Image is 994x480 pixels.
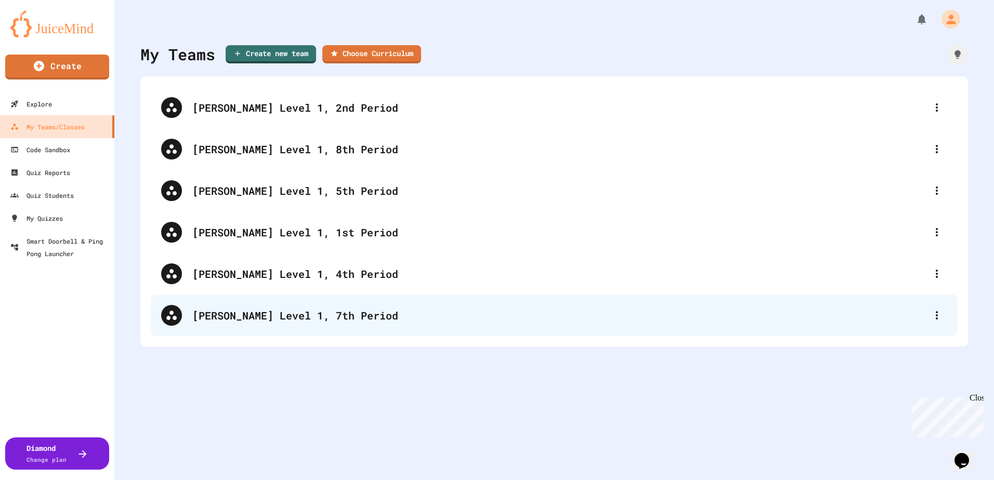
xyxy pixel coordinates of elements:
div: My Quizzes [10,212,63,224]
div: [PERSON_NAME] Level 1, 8th Period [192,141,926,157]
iframe: chat widget [950,438,984,470]
div: Explore [10,98,52,110]
div: [PERSON_NAME] Level 1, 7th Period [192,308,926,323]
div: [PERSON_NAME] Level 1, 4th Period [192,266,926,282]
div: Diamond [27,443,67,464]
a: Choose Curriculum [322,45,421,63]
div: My Notifications [896,10,931,28]
div: Smart Doorbell & Ping Pong Launcher [10,235,110,260]
div: [PERSON_NAME] Level 1, 4th Period [151,253,958,295]
div: [PERSON_NAME] Level 1, 1st Period [192,224,926,240]
button: DiamondChange plan [5,437,109,470]
div: My Account [931,7,963,31]
div: [PERSON_NAME] Level 1, 5th Period [151,170,958,211]
a: Create [5,55,109,79]
div: Chat with us now!Close [4,4,72,66]
div: [PERSON_NAME] Level 1, 1st Period [151,211,958,253]
span: Change plan [27,456,67,463]
div: My Teams/Classes [10,121,85,133]
a: Create new team [226,45,316,63]
div: [PERSON_NAME] Level 1, 7th Period [151,295,958,336]
img: logo-orange.svg [10,10,104,37]
div: [PERSON_NAME] Level 1, 2nd Period [192,100,926,115]
div: My Teams [140,43,215,66]
div: Code Sandbox [10,143,70,156]
div: [PERSON_NAME] Level 1, 2nd Period [151,87,958,128]
div: [PERSON_NAME] Level 1, 8th Period [151,128,958,170]
div: Quiz Reports [10,166,70,179]
div: Quiz Students [10,189,74,202]
div: [PERSON_NAME] Level 1, 5th Period [192,183,926,198]
iframe: chat widget [908,393,984,437]
div: How it works [947,44,968,65]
